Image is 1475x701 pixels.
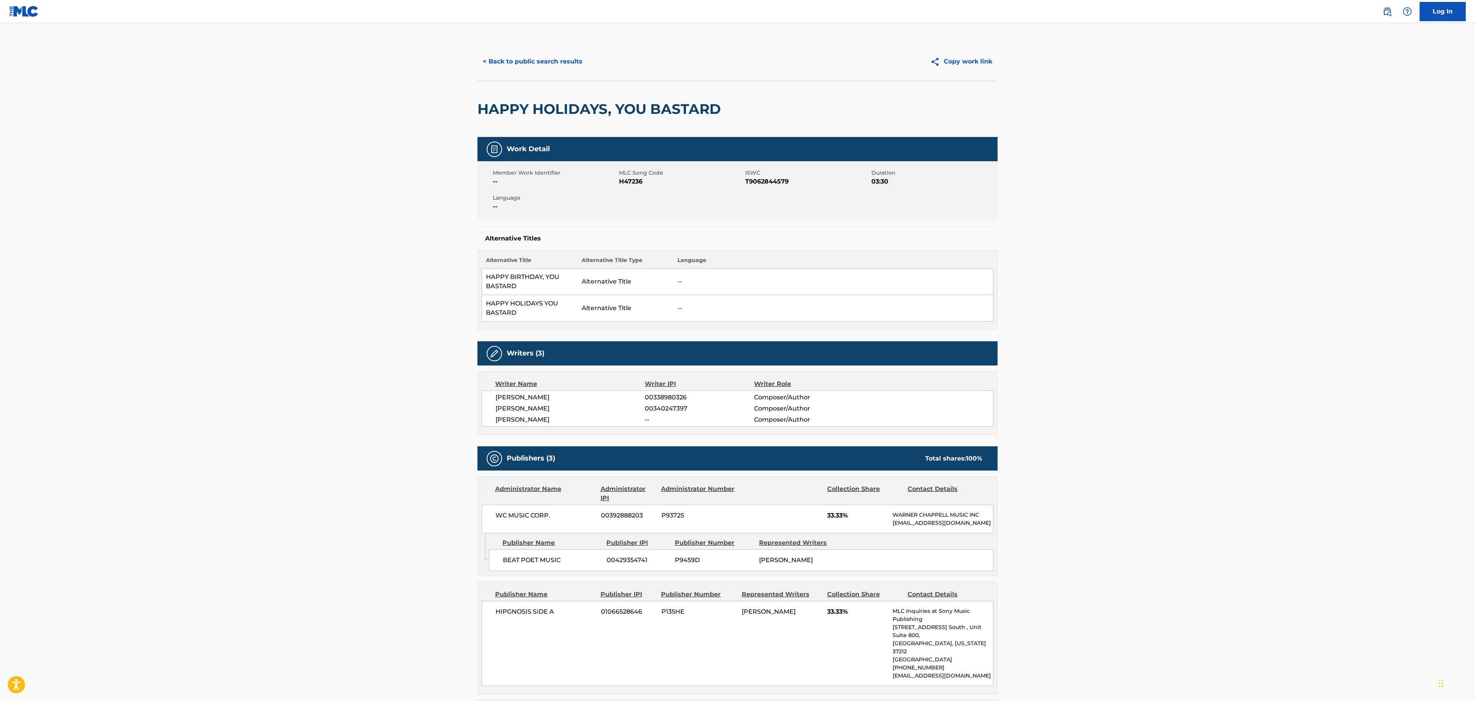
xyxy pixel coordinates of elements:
[607,556,669,565] span: 00429354741
[601,607,656,616] span: 01066528646
[578,256,674,269] th: Alternative Title Type
[893,511,993,519] p: WARNER CHAPPELL MUSIC INC
[925,52,998,71] button: Copy work link
[490,454,499,463] img: Publishers
[1380,4,1395,19] a: Public Search
[578,295,674,322] td: Alternative Title
[759,556,813,564] span: [PERSON_NAME]
[675,556,753,565] span: P9459D
[893,672,993,680] p: [EMAIL_ADDRESS][DOMAIN_NAME]
[645,379,754,389] div: Writer IPI
[661,484,736,503] div: Administrator Number
[675,538,753,547] div: Publisher Number
[493,169,617,177] span: Member Work Identifier
[661,607,736,616] span: P135HE
[485,235,990,242] h5: Alternative Titles
[477,100,725,118] h2: HAPPY HOLIDAYS, YOU BASTARD
[495,379,645,389] div: Writer Name
[754,379,854,389] div: Writer Role
[1420,2,1466,21] a: Log In
[754,393,854,402] span: Composer/Author
[578,269,674,295] td: Alternative Title
[619,169,743,177] span: MLC Song Code
[745,177,869,186] span: T9062844579
[893,664,993,672] p: [PHONE_NUMBER]
[674,295,993,322] td: --
[496,607,595,616] span: HIPGNOSIS SIDE A
[827,484,902,503] div: Collection Share
[495,590,595,599] div: Publisher Name
[1403,7,1412,16] img: help
[493,202,617,211] span: --
[661,590,736,599] div: Publisher Number
[871,169,996,177] span: Duration
[496,393,645,402] span: [PERSON_NAME]
[495,484,595,503] div: Administrator Name
[482,256,578,269] th: Alternative Title
[507,454,555,463] h5: Publishers (3)
[745,169,869,177] span: ISWC
[645,393,754,402] span: 00338980326
[893,639,993,656] p: [GEOGRAPHIC_DATA], [US_STATE] 37212
[619,177,743,186] span: H47236
[827,511,887,520] span: 33.33%
[601,484,655,503] div: Administrator IPI
[496,404,645,413] span: [PERSON_NAME]
[507,145,550,154] h5: Work Detail
[674,269,993,295] td: --
[893,519,993,527] p: [EMAIL_ADDRESS][DOMAIN_NAME]
[893,623,993,639] p: [STREET_ADDRESS] South , Unit Suite 800,
[1400,4,1415,19] div: Help
[477,52,588,71] button: < Back to public search results
[507,349,544,358] h5: Writers (3)
[661,511,736,520] span: P93725
[1383,7,1392,16] img: search
[503,556,601,565] span: BEAT POET MUSIC
[893,607,993,623] p: MLC Inquiries at Sony Music Publishing
[490,145,499,154] img: Work Detail
[601,590,655,599] div: Publisher IPI
[742,608,796,615] span: [PERSON_NAME]
[908,484,982,503] div: Contact Details
[930,57,944,67] img: Copy work link
[496,511,595,520] span: WC MUSIC CORP.
[893,656,993,664] p: [GEOGRAPHIC_DATA]
[493,177,617,186] span: --
[482,269,578,295] td: HAPPY BIRTHDAY, YOU BASTARD
[9,6,39,17] img: MLC Logo
[908,590,982,599] div: Contact Details
[482,295,578,322] td: HAPPY HOLIDAYS YOU BASTARD
[1439,672,1443,695] div: Drag
[871,177,996,186] span: 03:30
[754,415,854,424] span: Composer/Author
[490,349,499,358] img: Writers
[496,415,645,424] span: [PERSON_NAME]
[502,538,601,547] div: Publisher Name
[1437,664,1475,701] iframe: Chat Widget
[645,404,754,413] span: 00340247397
[754,404,854,413] span: Composer/Author
[606,538,669,547] div: Publisher IPI
[742,590,821,599] div: Represented Writers
[674,256,993,269] th: Language
[601,511,656,520] span: 00392888203
[966,455,982,462] span: 100 %
[759,538,838,547] div: Represented Writers
[493,194,617,202] span: Language
[925,454,982,463] div: Total shares:
[645,415,754,424] span: --
[827,607,887,616] span: 33.33%
[827,590,902,599] div: Collection Share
